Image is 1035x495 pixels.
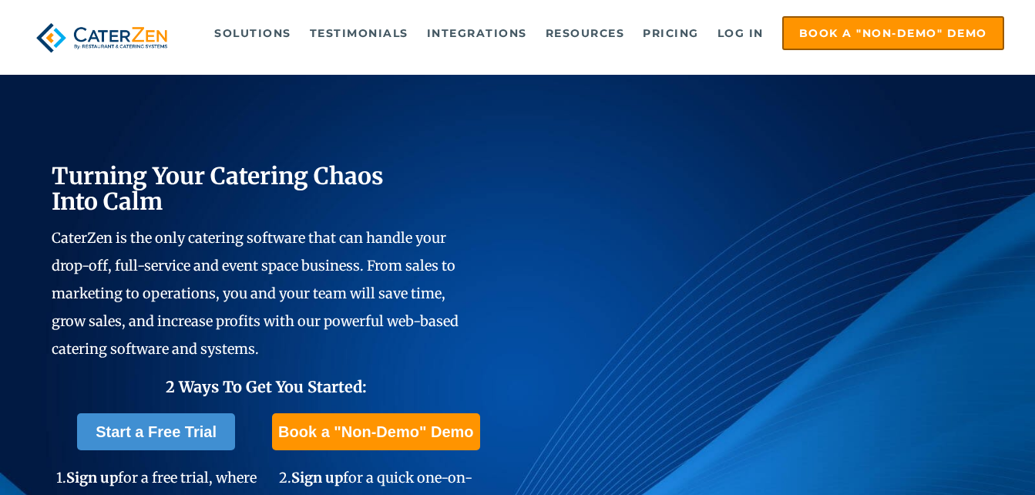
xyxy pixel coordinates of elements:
[291,469,343,487] span: Sign up
[272,413,479,450] a: Book a "Non-Demo" Demo
[166,377,367,396] span: 2 Ways To Get You Started:
[635,18,707,49] a: Pricing
[782,16,1004,50] a: Book a "Non-Demo" Demo
[207,18,299,49] a: Solutions
[898,435,1018,478] iframe: Help widget launcher
[52,161,384,216] span: Turning Your Catering Chaos Into Calm
[538,18,633,49] a: Resources
[197,16,1004,50] div: Navigation Menu
[31,16,172,59] img: caterzen
[302,18,416,49] a: Testimonials
[419,18,535,49] a: Integrations
[77,413,235,450] a: Start a Free Trial
[710,18,771,49] a: Log in
[66,469,118,487] span: Sign up
[52,229,459,358] span: CaterZen is the only catering software that can handle your drop-off, full-service and event spac...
